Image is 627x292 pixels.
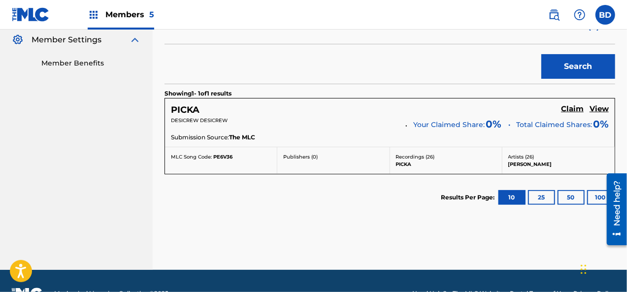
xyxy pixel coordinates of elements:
[544,5,564,25] a: Public Search
[105,9,154,20] span: Members
[587,190,614,205] button: 100
[498,190,526,205] button: 10
[548,9,560,21] img: search
[129,34,141,46] img: expand
[593,117,609,131] span: 0%
[558,190,585,205] button: 50
[599,170,627,249] iframe: Resource Center
[541,54,615,79] button: Search
[528,190,555,205] button: 25
[283,153,383,161] p: Publishers ( 0 )
[149,10,154,19] span: 5
[578,245,627,292] iframe: Chat Widget
[88,9,99,21] img: Top Rightsholders
[171,154,212,160] span: MLC Song Code:
[590,104,609,115] a: View
[570,5,590,25] div: Help
[574,9,586,21] img: help
[41,58,141,68] a: Member Benefits
[486,117,501,131] span: 0 %
[508,161,609,168] p: [PERSON_NAME]
[12,34,24,46] img: Member Settings
[229,133,255,142] span: The MLC
[413,120,485,130] span: Your Claimed Share:
[516,120,592,130] span: Total Claimed Shares:
[561,104,584,114] h5: Claim
[12,7,50,22] img: MLC Logo
[171,104,199,116] h5: PICKA
[396,153,496,161] p: Recordings ( 26 )
[171,133,229,142] span: Submission Source:
[165,89,231,98] p: Showing 1 - 1 of 1 results
[32,34,101,46] span: Member Settings
[441,193,497,202] p: Results Per Page:
[590,104,609,114] h5: View
[595,5,615,25] div: User Menu
[213,154,232,160] span: PE6V36
[508,153,609,161] p: Artists ( 26 )
[171,117,228,124] span: DESICREW DESICREW
[581,255,587,284] div: Drag
[396,161,496,168] p: PICKA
